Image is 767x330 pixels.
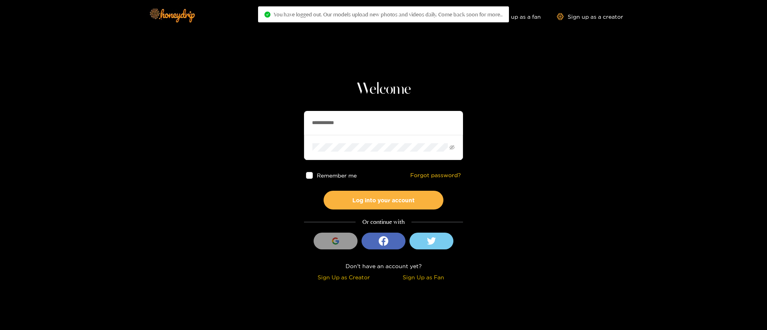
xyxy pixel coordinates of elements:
span: check-circle [264,12,270,18]
a: Forgot password? [410,172,461,179]
div: Don't have an account yet? [304,261,463,271]
a: Sign up as a fan [486,13,541,20]
a: Sign up as a creator [557,13,623,20]
div: Or continue with [304,217,463,227]
span: Remember me [317,172,357,178]
span: eye-invisible [449,145,455,150]
div: Sign Up as Fan [385,273,461,282]
span: You have logged out. Our models upload new photos and videos daily. Come back soon for more.. [274,11,503,18]
h1: Welcome [304,80,463,99]
button: Log into your account [324,191,443,209]
div: Sign Up as Creator [306,273,382,282]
